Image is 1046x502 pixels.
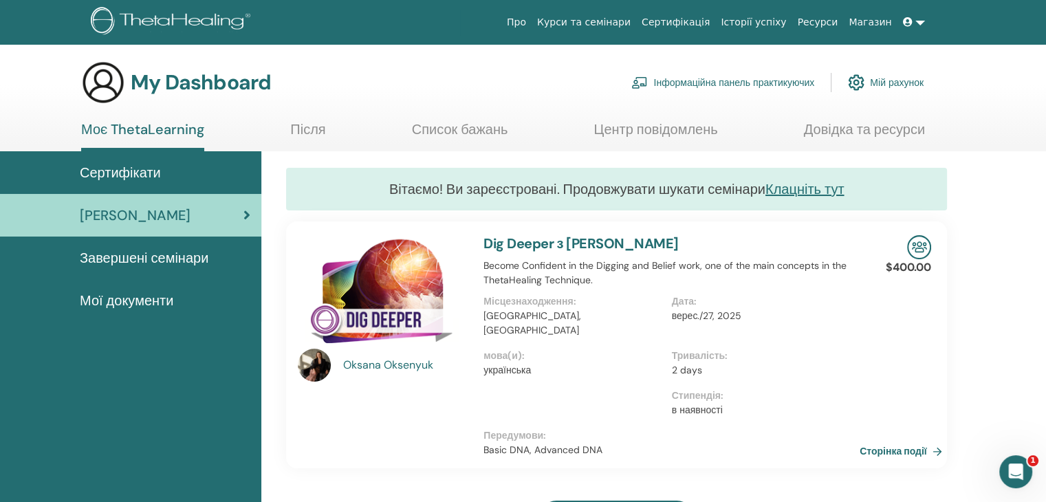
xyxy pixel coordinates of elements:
[804,121,925,148] a: Довідка та ресурси
[286,168,947,210] div: Вітаємо! Ви зареєстровані. Продовжувати шукати семінари
[672,403,851,417] p: в наявності
[80,248,208,268] span: Завершені семінари
[848,67,924,98] a: Мій рахунок
[792,10,844,35] a: Ресурси
[1027,455,1038,466] span: 1
[631,67,814,98] a: Інформаційна панель практикуючих
[886,259,931,276] p: $400.00
[483,443,860,457] p: Basic DNA, Advanced DNA
[483,259,860,287] p: Become Confident in the Digging and Belief work, one of the main concepts in the ThetaHealing Tec...
[672,349,851,363] p: Тривалість :
[91,7,255,38] img: logo.png
[483,428,860,443] p: Передумови :
[81,61,125,105] img: generic-user-icon.jpg
[999,455,1032,488] iframe: Intercom live chat
[672,294,851,309] p: Дата :
[715,10,792,35] a: Історії успіху
[412,121,508,148] a: Список бажань
[483,363,663,378] p: українська
[636,10,715,35] a: Сертифікація
[532,10,636,35] a: Курси та семінари
[483,349,663,363] p: мова(и) :
[483,234,678,252] a: Dig Deeper з [PERSON_NAME]
[631,76,648,89] img: chalkboard-teacher.svg
[672,309,851,323] p: верес./27, 2025
[593,121,717,148] a: Центр повідомлень
[907,235,931,259] img: In-Person Seminar
[672,363,851,378] p: 2 days
[290,121,325,148] a: Після
[501,10,532,35] a: Про
[80,290,173,311] span: Мої документи
[843,10,897,35] a: Магазин
[81,121,204,151] a: Моє ThetaLearning
[860,441,948,461] a: Сторінка події
[298,349,331,382] img: default.jpg
[343,357,470,373] a: Oksana Oksenyuk
[483,294,663,309] p: Місцезнаходження :
[80,162,161,183] span: Сертифікати
[298,235,467,353] img: Dig Deeper
[765,180,845,198] a: Клацніть тут
[848,71,864,94] img: cog.svg
[672,389,851,403] p: Стипендія :
[131,70,271,95] h3: My Dashboard
[80,205,190,226] span: [PERSON_NAME]
[483,309,663,338] p: [GEOGRAPHIC_DATA], [GEOGRAPHIC_DATA]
